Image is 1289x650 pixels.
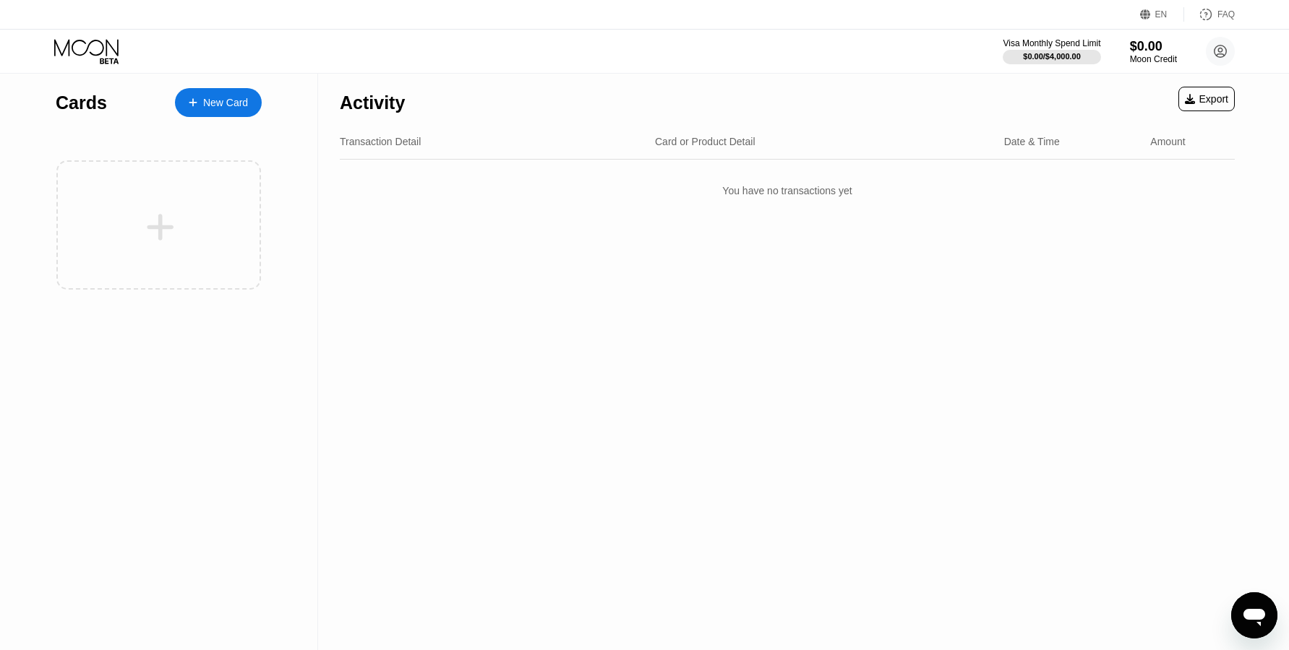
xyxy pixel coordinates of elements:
[175,88,262,117] div: New Card
[1140,7,1184,22] div: EN
[56,92,107,113] div: Cards
[1217,9,1235,19] div: FAQ
[1185,93,1228,105] div: Export
[340,92,405,113] div: Activity
[655,136,755,147] div: Card or Product Detail
[1004,136,1060,147] div: Date & Time
[340,170,1235,211] div: You have no transactions yet
[1130,54,1177,64] div: Moon Credit
[1003,38,1100,48] div: Visa Monthly Spend Limit
[1023,52,1081,61] div: $0.00 / $4,000.00
[1231,592,1277,638] iframe: Button to launch messaging window
[1150,136,1185,147] div: Amount
[1155,9,1168,19] div: EN
[1178,87,1235,111] div: Export
[1184,7,1235,22] div: FAQ
[1130,39,1177,64] div: $0.00Moon Credit
[340,136,421,147] div: Transaction Detail
[1003,38,1100,64] div: Visa Monthly Spend Limit$0.00/$4,000.00
[1130,39,1177,54] div: $0.00
[203,97,248,109] div: New Card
